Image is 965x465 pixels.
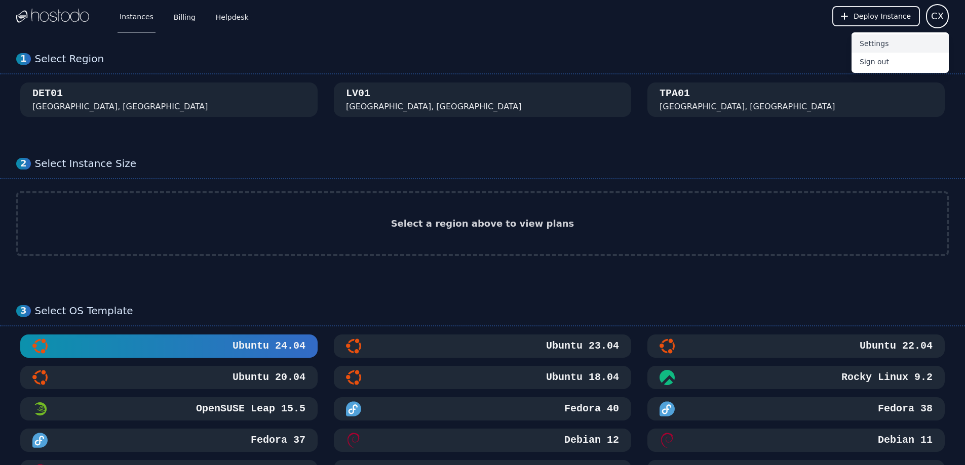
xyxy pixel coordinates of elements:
span: CX [931,9,944,23]
h3: Ubuntu 18.04 [544,370,619,385]
button: Debian 11Debian 11 [647,429,945,452]
h3: Fedora 37 [249,433,305,447]
button: Fedora 37Fedora 37 [20,429,318,452]
div: [GEOGRAPHIC_DATA], [GEOGRAPHIC_DATA] [346,101,522,113]
button: Sign out [852,53,949,71]
div: [GEOGRAPHIC_DATA], [GEOGRAPHIC_DATA] [660,101,835,113]
img: Debian 11 [660,433,675,448]
img: OpenSUSE Leap 15.5 Minimal [32,401,48,416]
img: Fedora 37 [32,433,48,448]
h3: Debian 11 [876,433,933,447]
button: User menu [926,4,949,28]
img: Ubuntu 20.04 [32,370,48,385]
div: 3 [16,305,31,317]
div: Select Region [35,53,949,65]
h3: Fedora 38 [876,402,933,416]
div: 2 [16,158,31,170]
div: TPA01 [660,87,690,101]
h3: Ubuntu 24.04 [230,339,305,353]
button: Deploy Instance [832,6,920,26]
h3: Rocky Linux 9.2 [839,370,933,385]
h3: OpenSUSE Leap 15.5 [194,402,305,416]
button: TPA01 [GEOGRAPHIC_DATA], [GEOGRAPHIC_DATA] [647,82,945,117]
div: LV01 [346,87,370,101]
button: Ubuntu 20.04Ubuntu 20.04 [20,366,318,389]
button: Ubuntu 23.04Ubuntu 23.04 [334,334,631,358]
div: [GEOGRAPHIC_DATA], [GEOGRAPHIC_DATA] [32,101,208,113]
div: Select Instance Size [35,157,949,170]
h3: Debian 12 [562,433,619,447]
button: Debian 12Debian 12 [334,429,631,452]
div: Select OS Template [35,305,949,317]
img: Ubuntu 22.04 [660,339,675,354]
div: DET01 [32,87,63,101]
button: Ubuntu 18.04Ubuntu 18.04 [334,366,631,389]
span: Deploy Instance [854,11,911,21]
div: 1 [16,53,31,65]
img: Debian 12 [346,433,361,448]
img: Ubuntu 23.04 [346,339,361,354]
h2: Select a region above to view plans [391,217,574,231]
h3: Ubuntu 22.04 [858,339,933,353]
button: Settings [852,34,949,53]
button: Fedora 40Fedora 40 [334,397,631,420]
img: Ubuntu 24.04 [32,339,48,354]
h3: Ubuntu 23.04 [544,339,619,353]
img: Fedora 40 [346,401,361,416]
h3: Ubuntu 20.04 [230,370,305,385]
img: Logo [16,9,89,24]
button: Fedora 38Fedora 38 [647,397,945,420]
img: Rocky Linux 9.2 [660,370,675,385]
img: Fedora 38 [660,401,675,416]
button: DET01 [GEOGRAPHIC_DATA], [GEOGRAPHIC_DATA] [20,82,318,117]
button: Ubuntu 22.04Ubuntu 22.04 [647,334,945,358]
h3: Fedora 40 [562,402,619,416]
button: Rocky Linux 9.2Rocky Linux 9.2 [647,366,945,389]
button: Ubuntu 24.04Ubuntu 24.04 [20,334,318,358]
img: Ubuntu 18.04 [346,370,361,385]
button: LV01 [GEOGRAPHIC_DATA], [GEOGRAPHIC_DATA] [334,82,631,117]
button: OpenSUSE Leap 15.5 MinimalOpenSUSE Leap 15.5 [20,397,318,420]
